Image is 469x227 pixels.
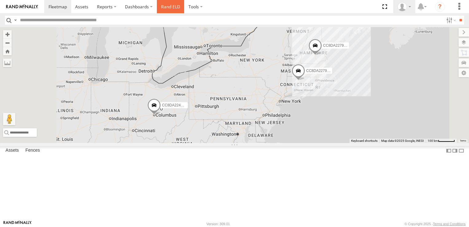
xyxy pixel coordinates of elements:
div: Polka Vako [395,2,413,11]
button: Map Scale: 100 km per 51 pixels [426,139,457,143]
button: Zoom in [3,30,12,38]
label: Search Query [13,16,18,25]
label: Assets [2,146,22,155]
span: CC8DA22792D4 [306,69,334,73]
span: 100 km [428,139,438,142]
label: Dock Summary Table to the Left [446,146,452,155]
label: Fences [22,146,43,155]
a: Terms (opens in new tab) [460,139,466,142]
button: Drag Pegman onto the map to open Street View [3,113,15,125]
span: CC8DA2279DE0 [323,43,351,48]
img: rand-logo.svg [6,5,38,9]
button: Keyboard shortcuts [351,139,378,143]
label: Map Settings [459,69,469,77]
label: Dock Summary Table to the Right [452,146,458,155]
button: Zoom Home [3,47,12,55]
div: Version: 309.01 [207,222,230,226]
a: Visit our Website [3,221,32,227]
a: Terms and Conditions [433,222,466,226]
i: ? [435,2,445,12]
div: © Copyright 2025 - [405,222,466,226]
label: Search Filter Options [444,16,457,25]
label: Hide Summary Table [458,146,464,155]
label: Measure [3,58,12,67]
span: Map data ©2025 Google, INEGI [381,139,424,142]
button: Zoom out [3,38,12,47]
span: CC8DA224C0BC [162,103,191,107]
